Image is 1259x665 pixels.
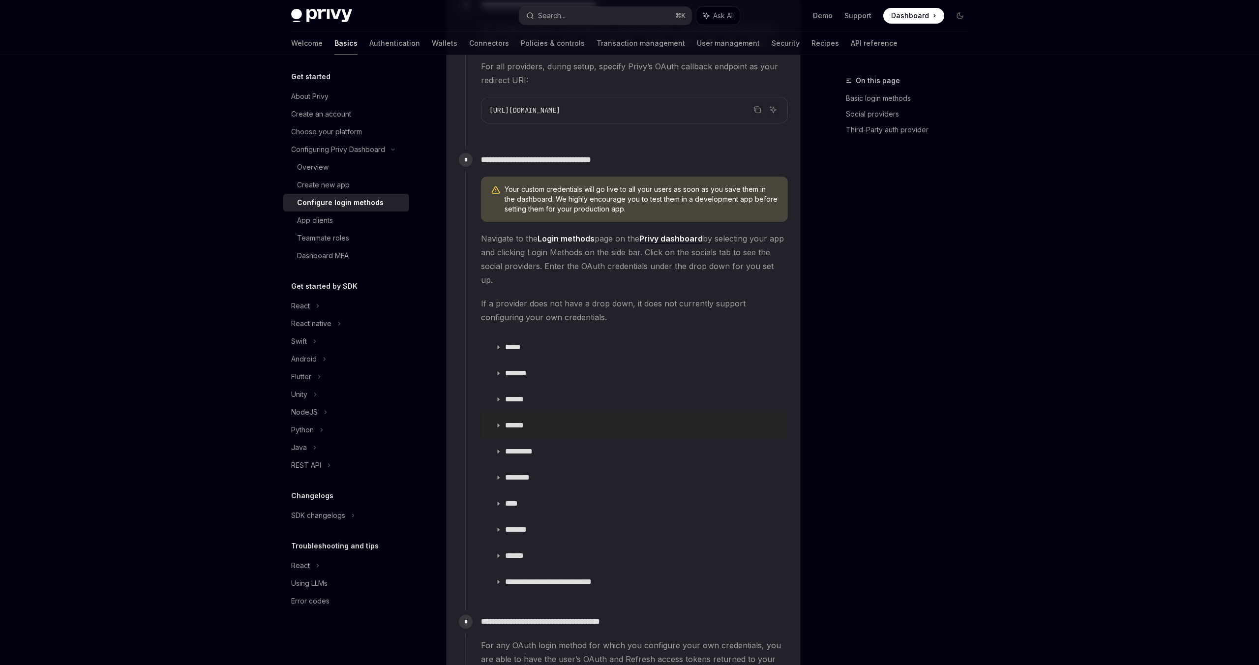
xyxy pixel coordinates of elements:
[291,459,321,471] div: REST API
[846,122,976,138] a: Third-Party auth provider
[291,424,314,436] div: Python
[696,7,740,25] button: Ask AI
[291,318,331,330] div: React native
[505,184,778,214] span: Your custom credentials will go live to all your users as soon as you save them in the dashboard....
[297,179,350,191] div: Create new app
[291,71,330,83] h5: Get started
[283,105,409,123] a: Create an account
[291,389,307,400] div: Unity
[297,197,384,209] div: Configure login methods
[846,91,976,106] a: Basic login methods
[491,185,501,195] svg: Warning
[283,123,409,141] a: Choose your platform
[283,88,409,105] a: About Privy
[713,11,733,21] span: Ask AI
[291,540,379,552] h5: Troubleshooting and tips
[297,250,349,262] div: Dashboard MFA
[283,574,409,592] a: Using LLMs
[856,75,900,87] span: On this page
[432,31,457,55] a: Wallets
[291,280,358,292] h5: Get started by SDK
[597,31,685,55] a: Transaction management
[297,161,329,173] div: Overview
[283,176,409,194] a: Create new app
[538,10,566,22] div: Search...
[291,126,362,138] div: Choose your platform
[297,232,349,244] div: Teammate roles
[283,592,409,610] a: Error codes
[283,194,409,212] a: Configure login methods
[291,353,317,365] div: Android
[291,371,311,383] div: Flutter
[291,490,333,502] h5: Changelogs
[291,300,310,312] div: React
[291,510,345,521] div: SDK changelogs
[283,229,409,247] a: Teammate roles
[291,9,352,23] img: dark logo
[283,212,409,229] a: App clients
[811,31,839,55] a: Recipes
[751,103,764,116] button: Copy the contents from the code block
[291,335,307,347] div: Swift
[697,31,760,55] a: User management
[952,8,968,24] button: Toggle dark mode
[297,214,333,226] div: App clients
[891,11,929,21] span: Dashboard
[521,31,585,55] a: Policies & controls
[283,158,409,176] a: Overview
[772,31,800,55] a: Security
[291,442,307,453] div: Java
[283,247,409,265] a: Dashboard MFA
[489,106,560,115] span: [URL][DOMAIN_NAME]
[291,108,351,120] div: Create an account
[291,560,310,572] div: React
[291,406,318,418] div: NodeJS
[481,60,788,87] span: For all providers, during setup, specify Privy’s OAuth callback endpoint as your redirect URI:
[291,577,328,589] div: Using LLMs
[369,31,420,55] a: Authentication
[844,11,871,21] a: Support
[334,31,358,55] a: Basics
[469,31,509,55] a: Connectors
[291,91,329,102] div: About Privy
[883,8,944,24] a: Dashboard
[481,297,788,324] span: If a provider does not have a drop down, it does not currently support configuring your own crede...
[291,595,330,607] div: Error codes
[481,232,788,287] span: Navigate to the page on the by selecting your app and clicking Login Methods on the side bar. Cli...
[639,234,703,244] a: Privy dashboard
[675,12,686,20] span: ⌘ K
[538,234,595,243] strong: Login methods
[519,7,691,25] button: Search...⌘K
[291,144,385,155] div: Configuring Privy Dashboard
[846,106,976,122] a: Social providers
[767,103,779,116] button: Ask AI
[813,11,833,21] a: Demo
[291,31,323,55] a: Welcome
[851,31,898,55] a: API reference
